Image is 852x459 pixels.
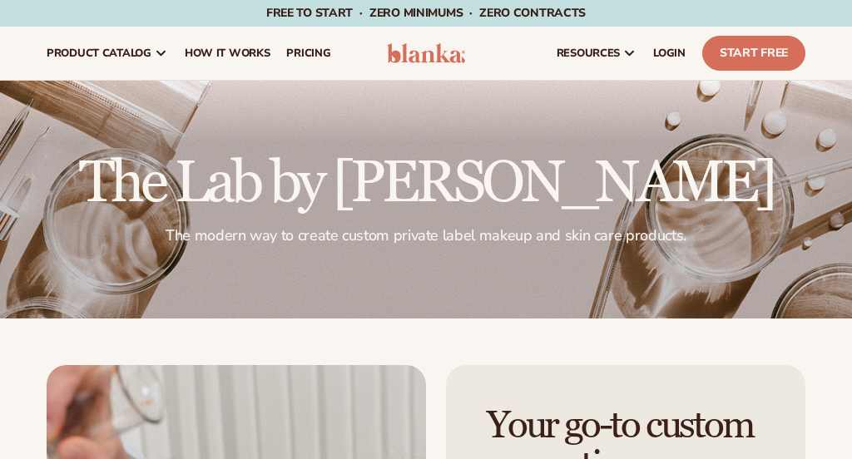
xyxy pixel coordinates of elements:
[278,27,339,80] a: pricing
[387,43,464,63] img: logo
[47,226,805,245] p: The modern way to create custom private label makeup and skin care products.
[185,47,270,60] span: How It Works
[176,27,279,80] a: How It Works
[38,27,176,80] a: product catalog
[548,27,645,80] a: resources
[645,27,694,80] a: LOGIN
[286,47,330,60] span: pricing
[47,47,151,60] span: product catalog
[47,155,805,213] h2: The Lab by [PERSON_NAME]
[653,47,686,60] span: LOGIN
[266,5,586,21] span: Free to start · ZERO minimums · ZERO contracts
[702,36,805,71] a: Start Free
[557,47,620,60] span: resources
